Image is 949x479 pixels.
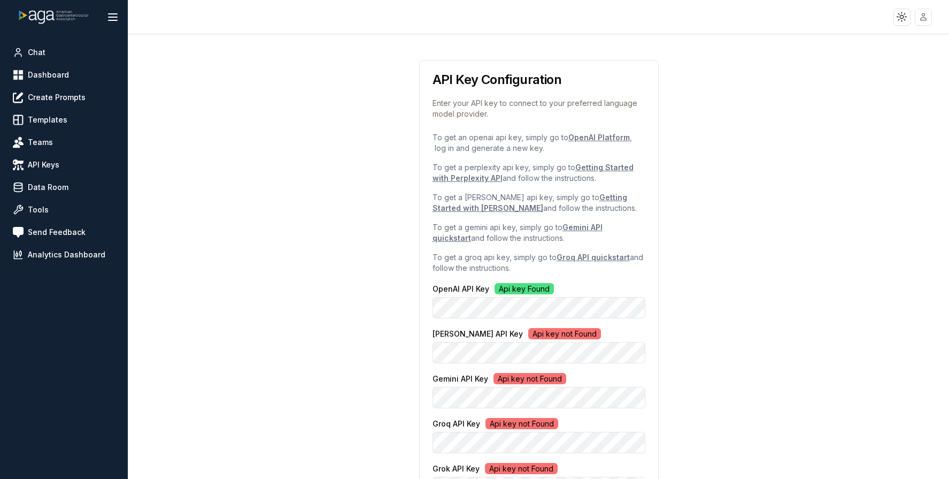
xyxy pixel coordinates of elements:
span: Tools [28,204,49,215]
a: Analytics Dashboard [9,245,119,264]
span: Data Room [28,182,68,193]
p: To get a perplexity api key, simply go to and follow the instructions. [433,162,645,184]
span: Send Feedback [28,227,86,238]
label: Gemini API Key [433,374,488,383]
span: API Keys [28,159,59,170]
label: [PERSON_NAME] API Key [433,329,523,338]
label: Groq API Key [433,419,480,428]
a: Dashboard [9,65,119,85]
span: Api key not Found [485,418,558,429]
span: Analytics Dashboard [28,249,105,260]
h3: API Key Configuration [433,73,645,86]
p: Enter your API key to connect to your preferred language model provider. [433,98,645,119]
span: Api key not Found [493,373,566,384]
span: Teams [28,137,53,148]
p: To get an openai api key, simply go to , log in and generate a new key. [433,132,645,154]
a: Create Prompts [9,88,119,107]
label: OpenAI API Key [433,284,489,293]
p: To get a groq api key, simply go to and follow the instructions. [433,252,645,273]
a: Chat [9,43,119,62]
span: Api key not Found [528,328,601,339]
a: Tools [9,200,119,219]
a: Groq API quickstart [557,253,630,262]
a: Data Room [9,178,119,197]
p: To get a gemini api key, simply go to and follow the instructions. [433,222,645,244]
span: Dashboard [28,70,69,80]
span: Chat [28,47,45,58]
a: OpenAI Platform [568,133,630,142]
a: Templates [9,110,119,130]
label: Grok API Key [433,464,480,473]
span: Create Prompts [28,92,86,103]
span: Api key Found [495,283,554,294]
img: feedback [13,227,24,238]
p: To get a [PERSON_NAME] api key, simply go to and follow the instructions. [433,192,645,214]
a: API Keys [9,155,119,174]
a: Teams [9,133,119,152]
span: Templates [28,115,67,125]
span: Api key not Found [485,463,558,474]
img: placeholder-user.jpg [916,9,931,25]
a: Send Feedback [9,223,119,242]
